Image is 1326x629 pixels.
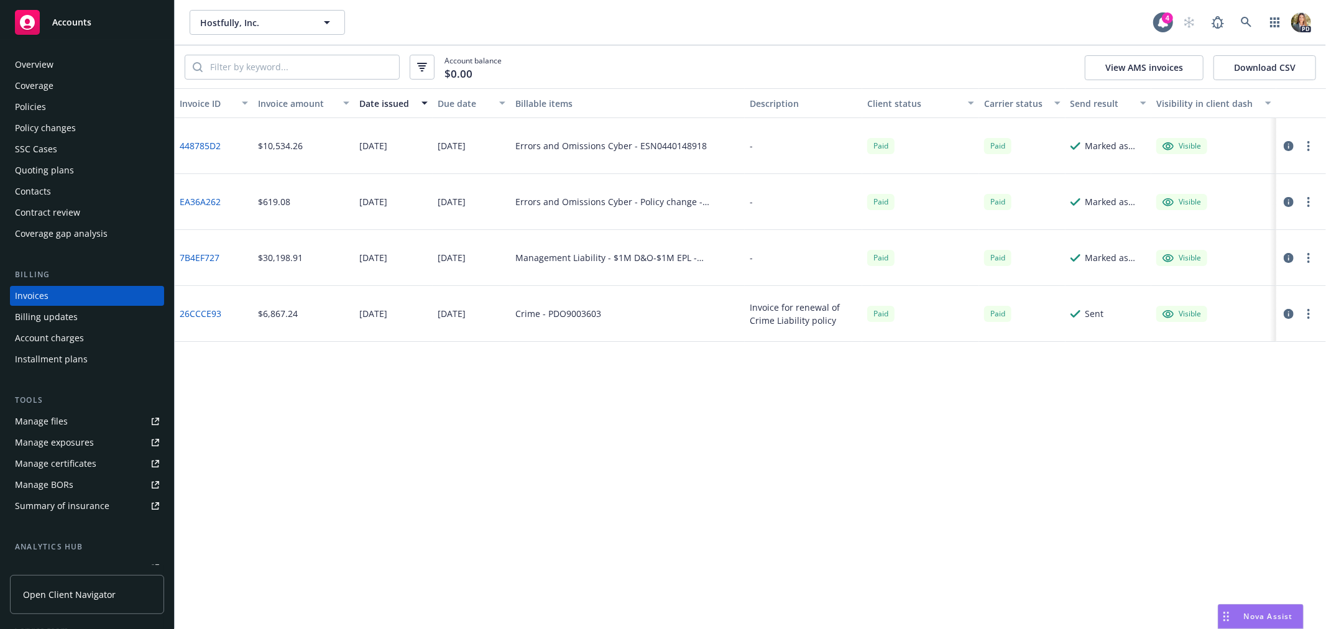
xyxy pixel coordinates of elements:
[15,97,46,117] div: Policies
[52,17,91,27] span: Accounts
[10,328,164,348] a: Account charges
[1163,140,1201,152] div: Visible
[354,88,433,118] button: Date issued
[193,62,203,72] svg: Search
[1085,139,1146,152] div: Marked as sent
[444,55,502,78] span: Account balance
[10,5,164,40] a: Accounts
[1156,97,1258,110] div: Visibility in client dash
[1151,88,1276,118] button: Visibility in client dash
[200,16,308,29] span: Hostfully, Inc.
[180,251,219,264] a: 7B4EF727
[15,181,51,201] div: Contacts
[15,433,94,452] div: Manage exposures
[515,139,707,152] div: Errors and Omissions Cyber - ESN0440148918
[10,97,164,117] a: Policies
[867,306,895,321] div: Paid
[1163,252,1201,264] div: Visible
[359,97,414,110] div: Date issued
[1066,88,1151,118] button: Send result
[15,328,84,348] div: Account charges
[10,394,164,406] div: Tools
[15,496,109,516] div: Summary of insurance
[10,139,164,159] a: SSC Cases
[1213,55,1316,80] button: Download CSV
[438,195,466,208] div: [DATE]
[1085,195,1146,208] div: Marked as sent
[175,88,253,118] button: Invoice ID
[23,588,116,601] span: Open Client Navigator
[15,160,74,180] div: Quoting plans
[253,88,354,118] button: Invoice amount
[862,88,980,118] button: Client status
[10,160,164,180] a: Quoting plans
[515,307,601,320] div: Crime - PDO9003603
[438,307,466,320] div: [DATE]
[444,66,472,82] span: $0.00
[15,139,57,159] div: SSC Cases
[359,139,387,152] div: [DATE]
[750,301,857,327] div: Invoice for renewal of Crime Liability policy
[180,97,234,110] div: Invoice ID
[1244,611,1293,622] span: Nova Assist
[10,286,164,306] a: Invoices
[15,224,108,244] div: Coverage gap analysis
[258,97,336,110] div: Invoice amount
[433,88,511,118] button: Due date
[10,224,164,244] a: Coverage gap analysis
[867,194,895,209] span: Paid
[10,269,164,281] div: Billing
[1085,307,1104,320] div: Sent
[258,139,303,152] div: $10,534.26
[190,10,345,35] button: Hostfully, Inc.
[15,286,48,306] div: Invoices
[438,139,466,152] div: [DATE]
[10,55,164,75] a: Overview
[867,97,961,110] div: Client status
[15,203,80,223] div: Contract review
[515,251,740,264] div: Management Liability - $1M D&O-$1M EPL - EKS3548620
[10,433,164,452] span: Manage exposures
[15,55,53,75] div: Overview
[438,97,492,110] div: Due date
[984,250,1011,265] div: Paid
[15,558,118,578] div: Loss summary generator
[1163,196,1201,208] div: Visible
[1263,10,1287,35] a: Switch app
[359,307,387,320] div: [DATE]
[10,496,164,516] a: Summary of insurance
[515,97,740,110] div: Billable items
[1163,308,1201,319] div: Visible
[1291,12,1311,32] img: photo
[1205,10,1230,35] a: Report a Bug
[10,203,164,223] a: Contract review
[1070,97,1133,110] div: Send result
[15,307,78,327] div: Billing updates
[1234,10,1259,35] a: Search
[10,454,164,474] a: Manage certificates
[359,195,387,208] div: [DATE]
[984,138,1011,154] div: Paid
[10,349,164,369] a: Installment plans
[10,76,164,96] a: Coverage
[1218,604,1304,629] button: Nova Assist
[203,55,399,79] input: Filter by keyword...
[10,181,164,201] a: Contacts
[984,306,1011,321] div: Paid
[867,138,895,154] div: Paid
[10,475,164,495] a: Manage BORs
[438,251,466,264] div: [DATE]
[1162,12,1173,24] div: 4
[1177,10,1202,35] a: Start snowing
[750,251,753,264] div: -
[15,349,88,369] div: Installment plans
[1085,251,1146,264] div: Marked as sent
[180,307,221,320] a: 26CCCE93
[984,194,1011,209] div: Paid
